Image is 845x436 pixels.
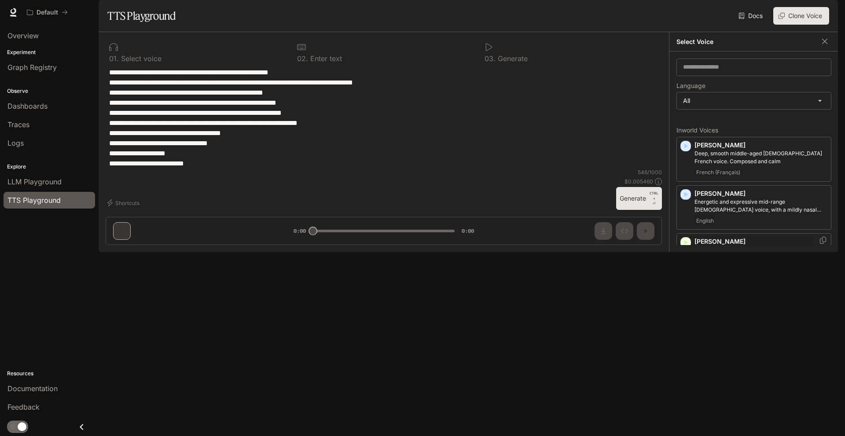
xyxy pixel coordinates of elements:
[676,127,831,133] p: Inworld Voices
[23,4,72,21] button: All workspaces
[119,55,162,62] p: Select voice
[677,92,831,109] div: All
[694,141,827,150] p: [PERSON_NAME]
[485,55,496,62] p: 0 3 .
[773,7,829,25] button: Clone Voice
[694,189,827,198] p: [PERSON_NAME]
[694,150,827,165] p: Deep, smooth middle-aged male French voice. Composed and calm
[37,9,58,16] p: Default
[107,7,176,25] h1: TTS Playground
[819,237,827,244] button: Copy Voice ID
[694,167,742,178] span: French (Français)
[694,237,827,246] p: [PERSON_NAME]
[109,55,119,62] p: 0 1 .
[106,196,143,210] button: Shortcuts
[650,191,658,201] p: CTRL +
[694,216,716,226] span: English
[737,7,766,25] a: Docs
[297,55,308,62] p: 0 2 .
[694,198,827,214] p: Energetic and expressive mid-range male voice, with a mildly nasal quality
[616,187,662,210] button: GenerateCTRL +⏎
[496,55,528,62] p: Generate
[308,55,342,62] p: Enter text
[676,83,705,89] p: Language
[650,191,658,206] p: ⏎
